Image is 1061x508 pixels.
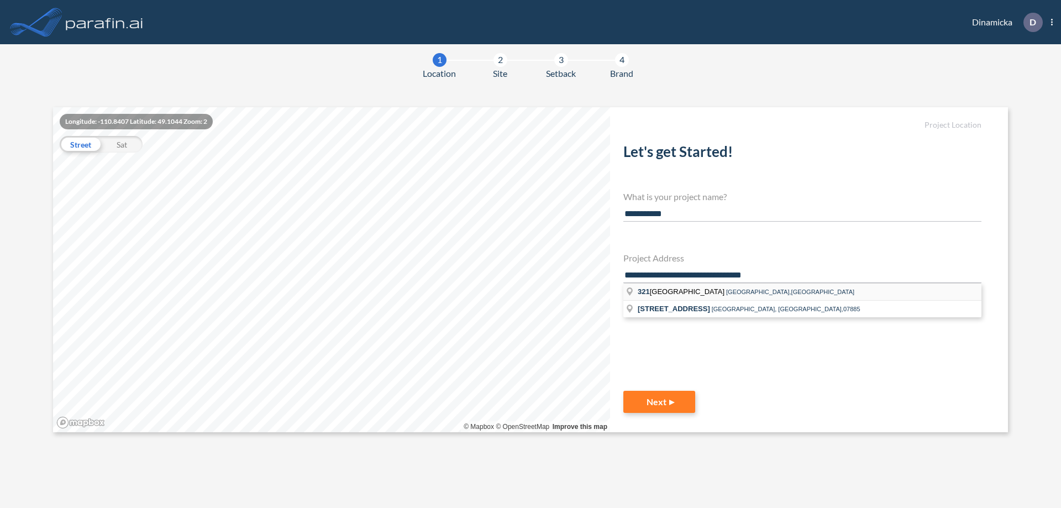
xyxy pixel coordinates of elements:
h4: Project Address [623,253,981,263]
a: Improve this map [553,423,607,431]
div: Dinamicka [955,13,1053,32]
span: Setback [546,67,576,80]
a: Mapbox [464,423,494,431]
div: Longitude: -110.8407 Latitude: 49.1044 Zoom: 2 [60,114,213,129]
span: [STREET_ADDRESS] [638,305,710,313]
img: logo [64,11,145,33]
span: [GEOGRAPHIC_DATA] [638,287,726,296]
span: Location [423,67,456,80]
h4: What is your project name? [623,191,981,202]
span: Site [493,67,507,80]
a: OpenStreetMap [496,423,549,431]
p: D [1030,17,1036,27]
canvas: Map [53,107,610,432]
div: Street [60,136,101,153]
span: 321 [638,287,650,296]
div: 4 [615,53,629,67]
span: [GEOGRAPHIC_DATA],[GEOGRAPHIC_DATA] [726,289,854,295]
button: Next [623,391,695,413]
h5: Project Location [623,121,981,130]
a: Mapbox homepage [56,416,105,429]
span: [GEOGRAPHIC_DATA], [GEOGRAPHIC_DATA],07885 [712,306,860,312]
div: 1 [433,53,447,67]
div: 2 [493,53,507,67]
h2: Let's get Started! [623,143,981,165]
div: 3 [554,53,568,67]
div: Sat [101,136,143,153]
span: Brand [610,67,633,80]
